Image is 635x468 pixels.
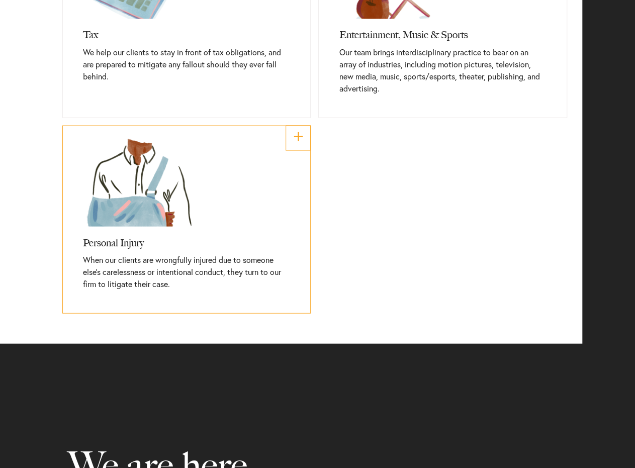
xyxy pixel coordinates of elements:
[83,19,290,46] h3: Tax
[83,46,290,82] p: We help our clients to stay in front of tax obligations, and are prepared to mitigate any fallout...
[83,253,290,290] p: When our clients are wrongfully injured due to someone else’s carelessness or intentional conduct...
[339,46,546,94] p: Our team brings interdisciplinary practice to bear on an array of industries, including motion pi...
[339,19,546,46] h3: Entertainment, Music & Sports
[319,19,566,117] a: Entertainment, Music & SportsOur team brings interdisciplinary practice to bear on an array of in...
[286,125,311,150] a: +
[63,226,310,313] a: Personal InjuryWhen our clients are wrongfully injured due to someone else’s carelessness or inte...
[63,19,310,105] a: TaxWe help our clients to stay in front of tax obligations, and are prepared to mitigate any fall...
[83,226,290,253] h3: Personal Injury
